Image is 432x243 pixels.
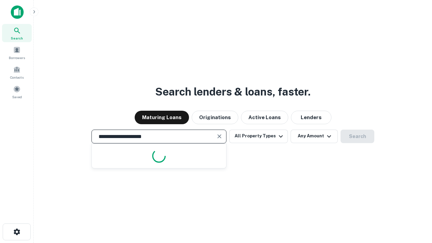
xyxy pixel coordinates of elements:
[241,111,288,124] button: Active Loans
[135,111,189,124] button: Maturing Loans
[291,130,338,143] button: Any Amount
[2,24,32,42] a: Search
[229,130,288,143] button: All Property Types
[10,75,24,80] span: Contacts
[9,55,25,60] span: Borrowers
[2,83,32,101] a: Saved
[2,44,32,62] a: Borrowers
[291,111,331,124] button: Lenders
[11,35,23,41] span: Search
[12,94,22,100] span: Saved
[192,111,238,124] button: Originations
[11,5,24,19] img: capitalize-icon.png
[155,84,310,100] h3: Search lenders & loans, faster.
[215,132,224,141] button: Clear
[2,63,32,81] a: Contacts
[398,189,432,221] iframe: Chat Widget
